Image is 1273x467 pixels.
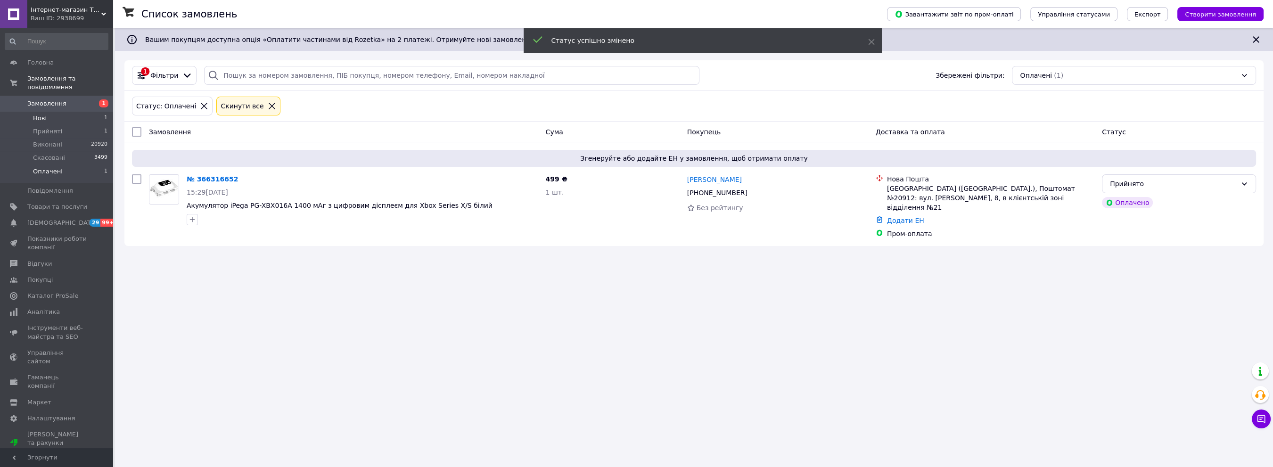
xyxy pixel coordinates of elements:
span: Інструменти веб-майстра та SEO [27,324,87,341]
h1: Список замовлень [141,8,237,20]
span: [PHONE_NUMBER] [687,189,747,197]
button: Завантажити звіт по пром-оплаті [887,7,1021,21]
span: 1 [104,167,107,176]
span: Cума [546,128,563,136]
a: Додати ЕН [887,217,924,224]
span: Експорт [1134,11,1161,18]
span: Маркет [27,398,51,407]
span: Фільтри [150,71,178,80]
span: Повідомлення [27,187,73,195]
button: Експорт [1127,7,1168,21]
a: Створити замовлення [1168,10,1264,17]
span: Замовлення та повідомлення [27,74,113,91]
span: Створити замовлення [1185,11,1256,18]
span: [DEMOGRAPHIC_DATA] [27,219,97,227]
div: Статус: Оплачені [134,101,198,111]
span: Доставка та оплата [876,128,945,136]
span: 1 шт. [546,188,564,196]
span: 1 [99,99,108,107]
div: Статус успішно змінено [551,36,845,45]
span: Управління сайтом [27,349,87,366]
div: Прийнято [1110,179,1237,189]
span: 15:29[DATE] [187,188,228,196]
span: Завантажити звіт по пром-оплаті [895,10,1013,18]
span: Управління статусами [1038,11,1110,18]
span: Оплачені [1020,71,1052,80]
span: 99+ [100,219,116,227]
div: Cкинути все [219,101,265,111]
button: Створити замовлення [1177,7,1264,21]
div: Prom мікс 1 000 [27,447,87,456]
a: [PERSON_NAME] [687,175,742,184]
div: Оплачено [1102,197,1153,208]
span: [PERSON_NAME] та рахунки [27,430,87,456]
span: Без рейтингу [697,204,743,212]
span: Прийняті [33,127,62,136]
input: Пошук [5,33,108,50]
span: 20920 [91,140,107,149]
span: 1 [104,114,107,123]
span: Товари та послуги [27,203,87,211]
span: Каталог ProSale [27,292,78,300]
span: Гаманець компанії [27,373,87,390]
span: 1 [104,127,107,136]
button: Управління статусами [1030,7,1117,21]
a: Акумулятор iPega PG-XBX016A 1400 мАг з цифровим дісплеєм для Xbox Series X/S білий [187,202,493,209]
span: Замовлення [149,128,191,136]
button: Чат з покупцем [1252,410,1271,428]
span: Головна [27,58,54,67]
span: 3499 [94,154,107,162]
span: Оплачені [33,167,63,176]
div: Нова Пошта [887,174,1094,184]
div: Пром-оплата [887,229,1094,238]
span: Збережені фільтри: [936,71,1004,80]
span: Скасовані [33,154,65,162]
span: Нові [33,114,47,123]
span: Показники роботи компанії [27,235,87,252]
a: № 366316652 [187,175,238,183]
span: Замовлення [27,99,66,108]
span: Згенеруйте або додайте ЕН у замовлення, щоб отримати оплату [136,154,1252,163]
span: Статус [1102,128,1126,136]
span: Вашим покупцям доступна опція «Оплатити частинами від Rozetka» на 2 платежі. Отримуйте нові замов... [145,36,743,43]
a: Фото товару [149,174,179,205]
span: Аналітика [27,308,60,316]
span: Виконані [33,140,62,149]
span: 29 [90,219,100,227]
span: Відгуки [27,260,52,268]
span: (1) [1054,72,1063,79]
span: Покупець [687,128,721,136]
input: Пошук за номером замовлення, ПІБ покупця, номером телефону, Email, номером накладної [204,66,699,85]
span: Налаштування [27,414,75,423]
span: Покупці [27,276,53,284]
span: 499 ₴ [546,175,567,183]
div: [GEOGRAPHIC_DATA] ([GEOGRAPHIC_DATA].), Поштомат №20912: вул. [PERSON_NAME], 8, в клієнтській зон... [887,184,1094,212]
span: Інтернет-магазин Технорай [31,6,101,14]
div: Ваш ID: 2938699 [31,14,113,23]
img: Фото товару [149,179,179,200]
